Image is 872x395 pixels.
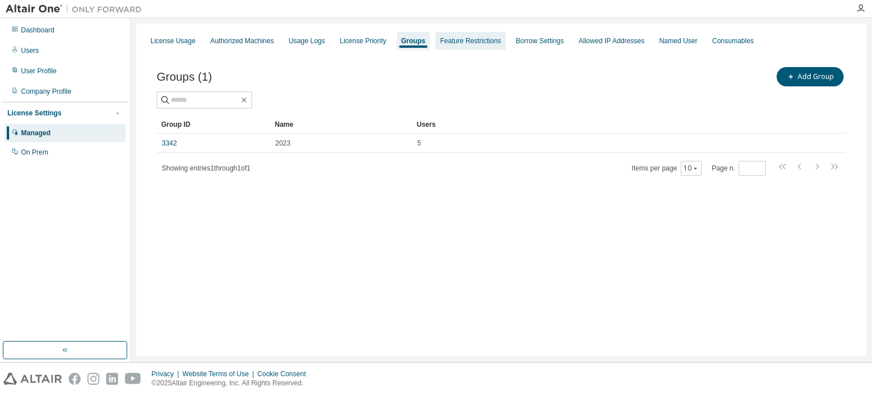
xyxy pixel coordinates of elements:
[152,369,182,379] div: Privacy
[152,379,313,388] p: © 2025 Altair Engineering, Inc. All Rights Reserved.
[6,3,148,15] img: Altair One
[3,373,62,385] img: altair_logo.svg
[632,161,702,176] span: Items per page
[257,369,312,379] div: Cookie Consent
[157,70,212,84] span: Groups (1)
[417,139,421,148] span: 5
[275,115,408,134] div: Name
[106,373,118,385] img: linkedin.svg
[288,36,325,45] div: Usage Logs
[69,373,81,385] img: facebook.svg
[125,373,141,385] img: youtube.svg
[417,115,814,134] div: Users
[162,164,250,172] span: Showing entries 1 through 1 of 1
[578,36,644,45] div: Allowed IP Addresses
[21,128,51,138] div: Managed
[21,148,48,157] div: On Prem
[516,36,564,45] div: Borrow Settings
[440,36,501,45] div: Feature Restrictions
[162,139,177,148] a: 3342
[659,36,697,45] div: Named User
[684,164,699,173] button: 10
[182,369,257,379] div: Website Terms of Use
[21,26,54,35] div: Dashboard
[7,109,61,118] div: License Settings
[210,36,274,45] div: Authorized Machines
[87,373,99,385] img: instagram.svg
[150,36,195,45] div: License Usage
[161,115,266,134] div: Group ID
[21,46,39,55] div: Users
[21,66,57,76] div: User Profile
[340,36,387,45] div: License Priority
[712,36,754,45] div: Consumables
[777,67,844,86] button: Add Group
[21,87,72,96] div: Company Profile
[275,139,291,148] span: 2023
[712,161,766,176] span: Page n.
[401,36,426,45] div: Groups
